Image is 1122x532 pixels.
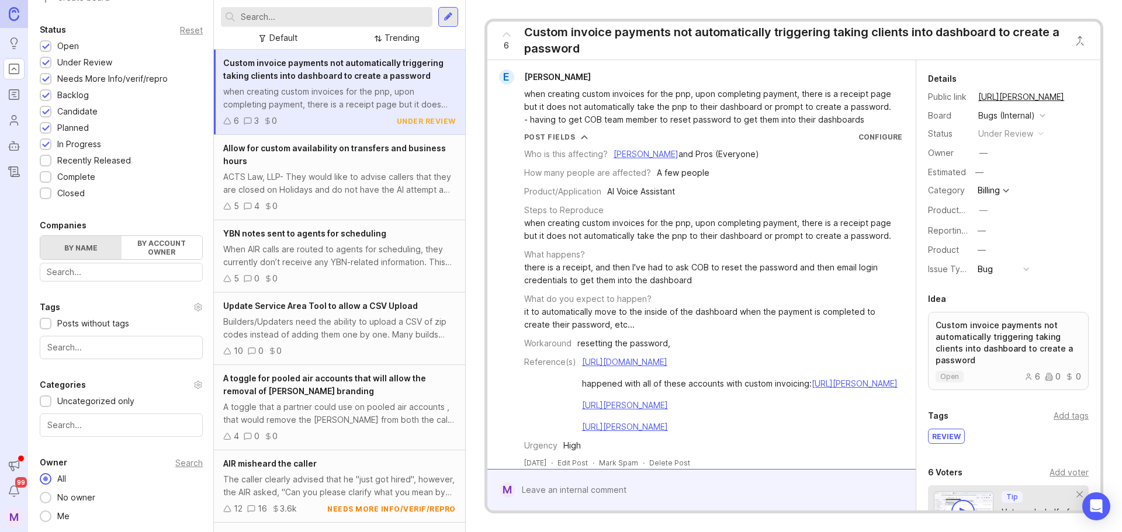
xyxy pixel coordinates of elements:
[47,341,195,354] input: Search...
[1006,492,1018,502] p: Tip
[258,502,267,515] div: 16
[524,204,604,217] div: Steps to Reproduce
[241,11,428,23] input: Search...
[614,148,759,161] div: and Pros (Everyone)
[223,373,426,396] span: A toggle for pooled air accounts that will allow the removal of [PERSON_NAME] branding
[978,224,986,237] div: —
[1024,373,1040,381] div: 6
[524,148,608,161] div: Who is this affecting?
[214,293,465,365] a: Update Service Area Tool to allow a CSV UploadBuilders/Updaters need the ability to upload a CSV ...
[272,430,278,443] div: 0
[524,248,585,261] div: What happens?
[47,266,196,279] input: Search...
[40,236,122,259] label: By name
[4,135,25,157] a: Autopilot
[234,502,243,515] div: 12
[223,143,446,166] span: Allow for custom availability on transfers and business hours
[978,127,1033,140] div: under review
[57,154,131,167] div: Recently Released
[4,33,25,54] a: Ideas
[4,481,25,502] button: Notifications
[928,312,1089,390] a: Custom invoice payments not automatically triggering taking clients into dashboard to create a pa...
[499,69,514,85] div: E
[214,50,465,135] a: Custom invoice payments not automatically triggering taking clients into dashboard to create a pa...
[4,506,25,527] button: M
[643,458,645,468] div: ·
[551,458,553,468] div: ·
[4,58,25,79] a: Portal
[51,491,101,504] div: No owner
[812,378,898,388] a: [URL][PERSON_NAME]
[524,166,651,179] div: How many people are affected?
[928,184,969,197] div: Category
[976,203,991,218] button: ProductboardID
[978,263,993,276] div: Bug
[272,114,277,127] div: 0
[582,422,668,432] a: [URL][PERSON_NAME]
[978,109,1035,122] div: Bugs (Internal)
[934,491,993,530] img: video-thumbnail-vote-d41b83416815613422e2ca741bf692cc.jpg
[57,72,168,85] div: Needs More Info/verif/repro
[214,365,465,450] a: A toggle for pooled air accounts that will allow the removal of [PERSON_NAME] brandingA toggle th...
[223,473,456,499] div: The caller clearly advised that he "just got hired", however, the AIR asked, "Can you please clar...
[524,132,576,142] div: Post Fields
[975,89,1068,105] a: [URL][PERSON_NAME]
[4,84,25,105] a: Roadmaps
[4,110,25,131] a: Users
[223,243,456,269] div: When AIR calls are routed to agents for scheduling, they currently don’t receive any YBN-related ...
[928,264,971,274] label: Issue Type
[254,200,259,213] div: 4
[524,88,892,126] div: when creating custom invoices for the pnp, upon completing payment, there is a receipt page but i...
[1054,409,1089,422] div: Add tags
[500,482,515,498] div: M
[940,372,959,381] p: open
[657,166,709,179] div: A few people
[1050,466,1089,479] div: Add voter
[385,32,420,44] div: Trending
[214,220,465,293] a: YBN notes sent to agents for schedulingWhen AIR calls are routed to agents for scheduling, they c...
[57,395,134,408] div: Uncategorized only
[928,127,969,140] div: Status
[972,165,987,180] div: —
[254,272,259,285] div: 0
[524,305,902,331] div: it to automatically move to the inside of the dashboard when the payment is completed to create t...
[928,465,962,479] div: 6 Voters
[524,458,546,468] a: [DATE]
[214,450,465,523] a: AIR misheard the callerThe caller clearly advised that he "just got hired", however, the AIR aske...
[614,149,678,159] a: [PERSON_NAME]
[40,218,86,232] div: Companies
[234,114,239,127] div: 6
[1045,373,1061,381] div: 0
[524,261,902,287] div: there is a receipt, and then I've had to ask COB to reset the password and then email login crede...
[593,458,594,468] div: ·
[223,58,444,81] span: Custom invoice payments not automatically triggering taking clients into dashboard to create a pa...
[223,171,456,196] div: ACTS Law, LLP- They would like to advise callers that they are closed on Holidays and do not have...
[57,89,89,102] div: Backlog
[978,186,1000,194] div: Billing
[928,245,959,255] label: Product
[1068,29,1092,53] button: Close button
[979,147,988,159] div: —
[234,272,239,285] div: 5
[9,7,19,20] img: Canny Home
[223,301,418,311] span: Update Service Area Tool to allow a CSV Upload
[234,345,243,357] div: 10
[607,185,675,198] div: AI Voice Assistant
[978,244,986,256] div: —
[928,168,966,176] div: Estimated
[524,217,902,242] div: when creating custom invoices for the pnp, upon completing payment, there is a receipt page but i...
[234,200,239,213] div: 5
[254,430,259,443] div: 0
[57,56,112,69] div: Under Review
[327,504,456,514] div: needs more info/verif/repro
[40,300,60,314] div: Tags
[258,345,264,357] div: 0
[504,39,509,52] span: 6
[563,439,581,452] div: High
[582,377,900,390] div: happened with all of these accounts with custom invoicing:
[269,32,297,44] div: Default
[492,69,600,85] a: E[PERSON_NAME]
[599,458,638,468] button: Mark Spam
